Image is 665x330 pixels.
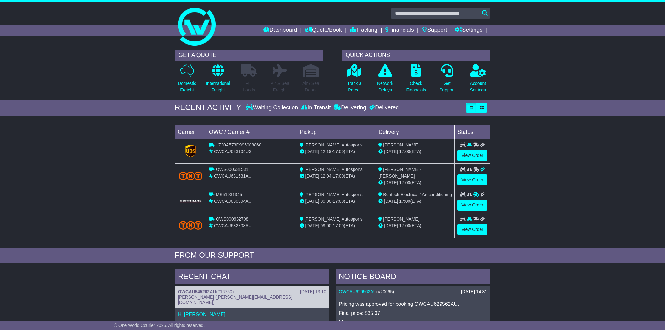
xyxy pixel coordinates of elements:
p: Get Support [439,80,455,93]
span: [PERSON_NAME] [383,142,419,147]
span: OWS000632708 [216,217,249,222]
a: Track aParcel [347,64,362,97]
a: DomesticFreight [178,64,196,97]
img: GetCarrierServiceLogo [185,145,196,157]
div: FROM OUR SUPPORT [175,251,490,260]
div: [DATE] 14:31 [461,289,487,294]
span: © One World Courier 2025. All rights reserved. [114,323,205,328]
p: Full Loads [241,80,257,93]
div: In Transit [300,104,332,111]
span: [DATE] [384,223,398,228]
a: AccountSettings [470,64,486,97]
td: OWC / Carrier # [206,125,297,139]
span: OWCAU631531AU [214,173,252,179]
div: QUICK ACTIONS [342,50,490,61]
a: Support [422,25,447,36]
p: More details: . [339,319,487,325]
p: Air / Sea Depot [302,80,319,93]
a: InternationalFreight [206,64,230,97]
div: Delivering [332,104,368,111]
td: Pickup [297,125,376,139]
p: Air & Sea Freight [271,80,289,93]
td: Delivery [376,125,455,139]
div: - (ETA) [300,198,373,205]
span: 1Z30A573D995008860 [216,142,261,147]
span: OWCAU632708AU [214,223,252,228]
img: GetCarrierServiceLogo [179,199,202,203]
span: MS51931345 [216,192,242,197]
a: View Order [457,224,487,235]
span: 17:00 [333,223,344,228]
span: #16750 [217,289,232,294]
span: 17:00 [399,223,410,228]
span: 17:00 [399,199,410,204]
span: [DATE] [384,149,398,154]
a: Tracking [350,25,377,36]
p: Track a Parcel [347,80,361,93]
div: NOTICE BOARD [336,269,490,286]
span: [DATE] [384,180,398,185]
div: (ETA) [378,198,452,205]
span: [DATE] [305,223,319,228]
p: Domestic Freight [178,80,196,93]
p: Network Delays [377,80,393,93]
p: International Freight [206,80,230,93]
span: 17:00 [399,149,410,154]
div: (ETA) [378,148,452,155]
p: Pricing was approved for booking OWCAU629562AU. [339,301,487,307]
div: RECENT ACTIVITY - [175,103,246,112]
a: OWCAU545262AU [178,289,216,294]
span: 17:00 [333,199,344,204]
div: (ETA) [378,179,452,186]
a: NetworkDelays [377,64,393,97]
a: Settings [455,25,482,36]
span: Bentech Electrical / Air conditioning [383,192,452,197]
span: [DATE] [305,199,319,204]
a: CheckFinancials [406,64,426,97]
span: [PERSON_NAME]-[PERSON_NAME] [378,167,421,179]
img: TNT_Domestic.png [179,172,202,180]
a: here [368,320,378,325]
a: View Order [457,150,487,161]
a: Quote/Book [305,25,342,36]
div: - (ETA) [300,148,373,155]
img: TNT_Domestic.png [179,221,202,229]
a: Financials [385,25,414,36]
div: [DATE] 13:10 [300,289,326,294]
div: GET A QUOTE [175,50,323,61]
a: Dashboard [263,25,297,36]
span: 12:04 [321,173,332,179]
a: OWCAU629562AU [339,289,376,294]
div: - (ETA) [300,173,373,179]
span: [PERSON_NAME] Autosports [305,217,363,222]
span: [DATE] [384,199,398,204]
span: #20065 [378,289,393,294]
span: 09:00 [321,223,332,228]
span: 09:00 [321,199,332,204]
div: - (ETA) [300,223,373,229]
span: 17:00 [333,149,344,154]
a: GetSupport [439,64,455,97]
td: Status [455,125,490,139]
span: 17:00 [333,173,344,179]
span: 17:00 [399,180,410,185]
span: [PERSON_NAME] ([PERSON_NAME][EMAIL_ADDRESS][DOMAIN_NAME]) [178,294,292,305]
div: Waiting Collection [246,104,300,111]
div: Delivered [368,104,399,111]
span: [PERSON_NAME] [383,217,419,222]
td: Carrier [175,125,206,139]
span: [PERSON_NAME] Autosports [305,142,363,147]
div: RECENT CHAT [175,269,329,286]
span: [DATE] [305,173,319,179]
div: (ETA) [378,223,452,229]
span: [PERSON_NAME] Autosports [305,192,363,197]
a: View Order [457,200,487,211]
p: Account Settings [470,80,486,93]
span: OWCAU630394AU [214,199,252,204]
p: Check Financials [406,80,426,93]
div: ( ) [339,289,487,294]
span: OWS000631531 [216,167,249,172]
div: ( ) [178,289,326,294]
p: Final price: $35.07. [339,310,487,316]
span: OWCAU633104US [214,149,252,154]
